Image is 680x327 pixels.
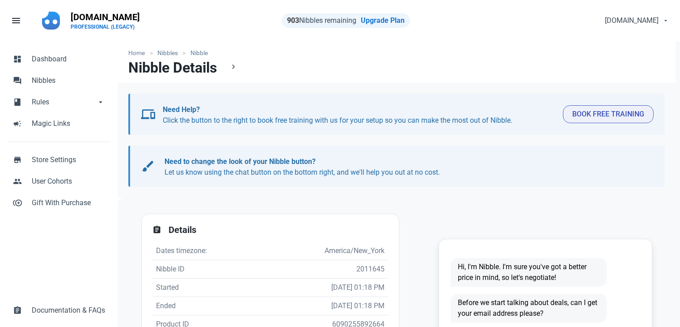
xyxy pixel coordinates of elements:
td: Nibble ID [152,260,220,279]
p: PROFESSIONAL (LEGACY) [71,23,140,30]
a: storeStore Settings [7,149,110,171]
td: Dates timezone: [152,242,220,260]
p: Click the button to the right to book free training with us for your setup so you can make the mo... [163,104,556,126]
p: [DOMAIN_NAME] [71,11,140,23]
span: Rules [32,97,96,108]
a: campaignMagic Links [7,113,110,134]
p: Let us know using the chat button on the bottom right, and we'll help you out at no cost. [165,156,645,178]
b: Need to change the look of your Nibble button? [165,157,316,166]
span: Nibbles remaining [287,16,356,25]
td: 2011645 [220,260,388,279]
td: America/New_York [220,242,388,260]
span: control_point_duplicate [13,198,22,207]
span: [DOMAIN_NAME] [605,15,659,26]
a: Nibbles [153,48,183,58]
span: book [13,97,22,106]
span: store [13,155,22,163]
span: chevron_right [229,62,238,71]
h1: Nibble Details [128,60,217,76]
span: devices [141,107,155,121]
span: Store Settings [32,155,105,165]
td: Started [152,279,220,297]
td: [DATE] 01:18 PM [220,279,388,297]
span: Book Free Training [572,109,644,120]
td: [DATE] 01:18 PM [220,297,388,315]
span: Hi, I'm Nibble. I'm sure you've got a better price in mind, so let's negotiate! [451,258,607,287]
nav: breadcrumbs [118,41,676,60]
span: menu [11,15,21,26]
span: Before we start talking about deals, can I get your email address please? [451,294,607,323]
a: [DOMAIN_NAME]PROFESSIONAL (LEGACY) [65,7,145,34]
strong: 903 [287,16,299,25]
a: chevron_right [222,60,245,75]
span: dashboard [13,54,22,63]
a: forumNibbles [7,70,110,91]
a: dashboardDashboard [7,48,110,70]
button: [DOMAIN_NAME] [597,12,675,30]
span: brush [141,159,155,173]
span: forum [13,75,22,84]
span: assignment [13,305,22,314]
a: Upgrade Plan [361,16,405,25]
button: Book Free Training [563,105,654,123]
span: campaign [13,118,22,127]
span: Documentation & FAQs [32,305,105,316]
span: Dashboard [32,54,105,65]
b: Need Help? [163,105,200,114]
span: Magic Links [32,118,105,129]
span: arrow_drop_down [96,97,105,106]
a: bookRulesarrow_drop_down [7,91,110,113]
span: assignment [152,225,161,234]
span: Gift With Purchase [32,198,105,208]
a: assignmentDocumentation & FAQs [7,300,110,321]
a: peopleUser Cohorts [7,171,110,192]
span: User Cohorts [32,176,105,187]
a: Home [128,48,149,58]
span: Nibbles [32,75,105,86]
h2: Details [169,225,388,235]
a: control_point_duplicateGift With Purchase [7,192,110,214]
span: people [13,176,22,185]
td: Ended [152,297,220,315]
